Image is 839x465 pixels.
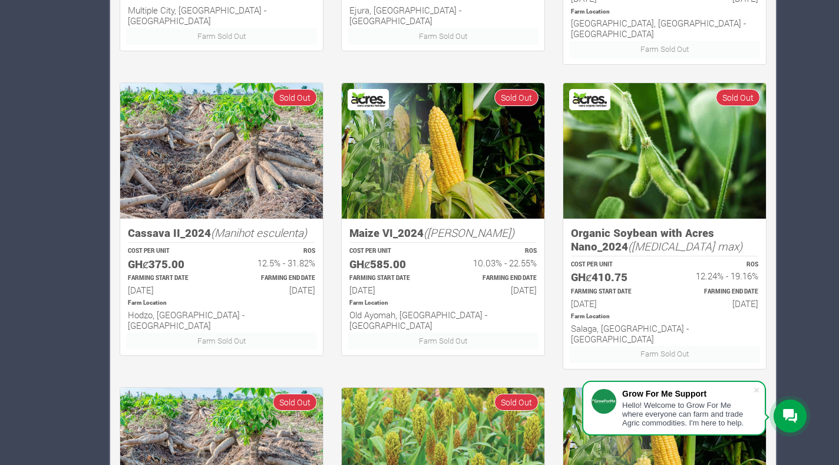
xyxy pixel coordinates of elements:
[571,91,609,108] img: Acres Nano
[128,309,315,331] h6: Hodzo, [GEOGRAPHIC_DATA] - [GEOGRAPHIC_DATA]
[349,309,537,331] h6: Old Ayomah, [GEOGRAPHIC_DATA] - [GEOGRAPHIC_DATA]
[349,91,387,108] img: Acres Nano
[273,394,317,411] span: Sold Out
[622,389,753,398] div: Grow For Me Support
[622,401,753,427] div: Hello! Welcome to Grow For Me where everyone can farm and trade Agric commodities. I'm here to help.
[349,247,432,256] p: COST PER UNIT
[349,285,432,295] h6: [DATE]
[454,274,537,283] p: Estimated Farming End Date
[571,323,758,344] h6: Salaga, [GEOGRAPHIC_DATA] - [GEOGRAPHIC_DATA]
[454,258,537,268] h6: 10.03% - 22.55%
[128,247,211,256] p: COST PER UNIT
[571,271,654,284] h5: GHȼ410.75
[454,285,537,295] h6: [DATE]
[273,89,317,106] span: Sold Out
[571,226,758,253] h5: Organic Soybean with Acres Nano_2024
[211,225,307,240] i: (Manihot esculenta)
[128,258,211,271] h5: GHȼ375.00
[342,83,544,219] img: growforme image
[675,288,758,296] p: Estimated Farming End Date
[128,299,315,308] p: Location of Farm
[563,83,766,219] img: growforme image
[675,271,758,281] h6: 12.24% - 19.16%
[232,258,315,268] h6: 12.5% - 31.82%
[494,394,539,411] span: Sold Out
[349,274,432,283] p: Estimated Farming Start Date
[675,298,758,309] h6: [DATE]
[424,225,514,240] i: ([PERSON_NAME])
[675,260,758,269] p: ROS
[494,89,539,106] span: Sold Out
[454,247,537,256] p: ROS
[571,8,758,17] p: Location of Farm
[232,274,315,283] p: Estimated Farming End Date
[128,274,211,283] p: Estimated Farming Start Date
[349,258,432,271] h5: GHȼ585.00
[120,83,323,219] img: growforme image
[571,288,654,296] p: Estimated Farming Start Date
[232,285,315,295] h6: [DATE]
[232,247,315,256] p: ROS
[571,298,654,309] h6: [DATE]
[628,239,742,253] i: ([MEDICAL_DATA] max)
[571,18,758,39] h6: [GEOGRAPHIC_DATA], [GEOGRAPHIC_DATA] - [GEOGRAPHIC_DATA]
[349,226,537,240] h5: Maize VI_2024
[716,89,760,106] span: Sold Out
[128,226,315,240] h5: Cassava II_2024
[571,312,758,321] p: Location of Farm
[349,5,537,26] h6: Ejura, [GEOGRAPHIC_DATA] - [GEOGRAPHIC_DATA]
[571,260,654,269] p: COST PER UNIT
[128,285,211,295] h6: [DATE]
[349,299,537,308] p: Location of Farm
[128,5,315,26] h6: Multiple City, [GEOGRAPHIC_DATA] - [GEOGRAPHIC_DATA]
